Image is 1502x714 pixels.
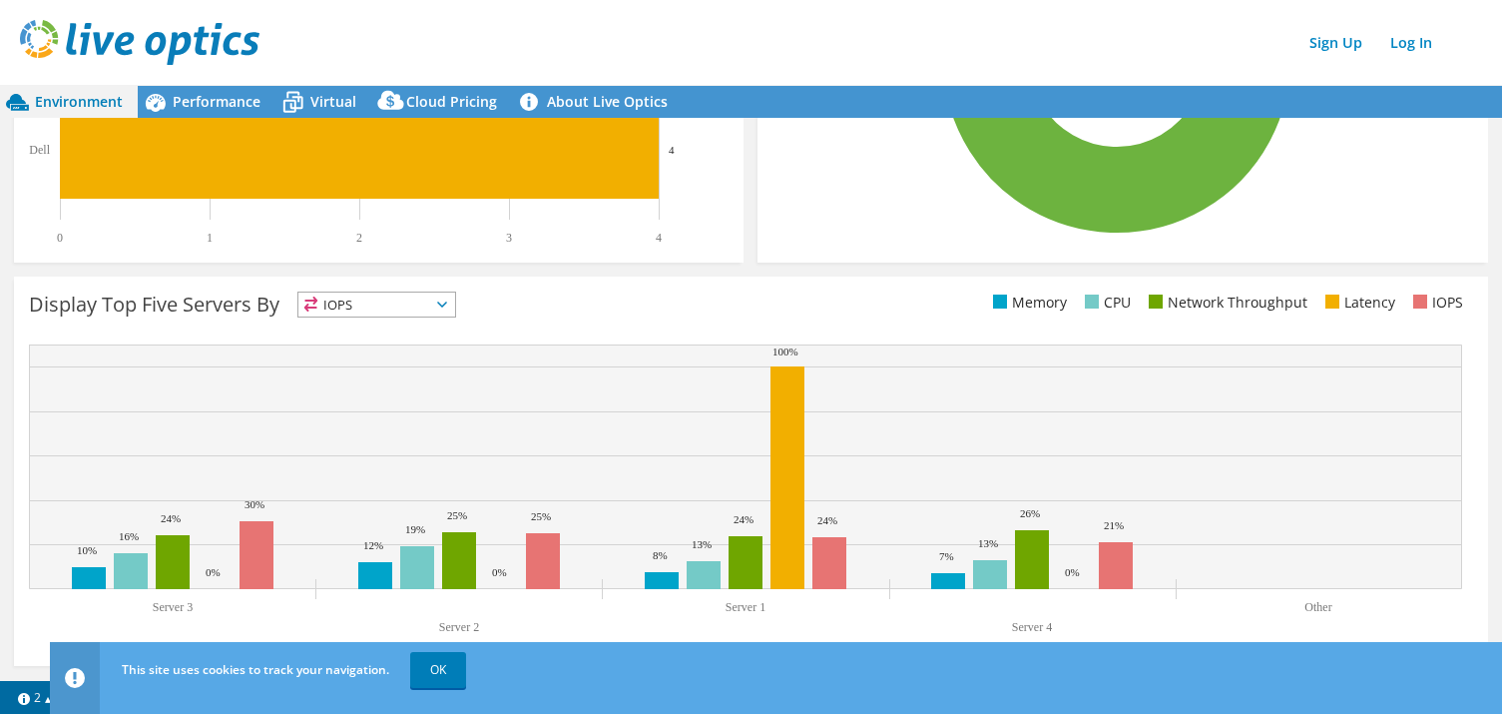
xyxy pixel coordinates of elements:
[1144,292,1307,314] li: Network Throughput
[245,498,264,510] text: 30%
[1380,28,1442,57] a: Log In
[669,144,675,156] text: 4
[447,509,467,521] text: 25%
[1299,28,1372,57] a: Sign Up
[506,231,512,245] text: 3
[206,566,221,578] text: 0%
[1065,566,1080,578] text: 0%
[492,566,507,578] text: 0%
[405,523,425,535] text: 19%
[122,661,389,678] span: This site uses cookies to track your navigation.
[161,512,181,524] text: 24%
[531,510,551,522] text: 25%
[153,600,193,614] text: Server 3
[119,530,139,542] text: 16%
[656,231,662,245] text: 4
[653,549,668,561] text: 8%
[1012,620,1052,634] text: Server 4
[692,538,712,550] text: 13%
[20,20,259,65] img: live_optics_svg.svg
[410,652,466,688] a: OK
[29,143,50,157] text: Dell
[1408,292,1463,314] li: IOPS
[939,550,954,562] text: 7%
[35,92,123,111] span: Environment
[772,346,798,357] text: 100%
[1020,507,1040,519] text: 26%
[978,537,998,549] text: 13%
[173,92,260,111] span: Performance
[57,231,63,245] text: 0
[207,231,213,245] text: 1
[310,92,356,111] span: Virtual
[1080,292,1131,314] li: CPU
[298,293,455,317] span: IOPS
[1304,600,1331,614] text: Other
[4,685,66,710] a: 2
[1104,519,1124,531] text: 21%
[1320,292,1395,314] li: Latency
[439,620,479,634] text: Server 2
[734,513,753,525] text: 24%
[726,600,765,614] text: Server 1
[363,539,383,551] text: 12%
[988,292,1067,314] li: Memory
[817,514,837,526] text: 24%
[406,92,497,111] span: Cloud Pricing
[77,544,97,556] text: 10%
[512,86,683,118] a: About Live Optics
[356,231,362,245] text: 2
